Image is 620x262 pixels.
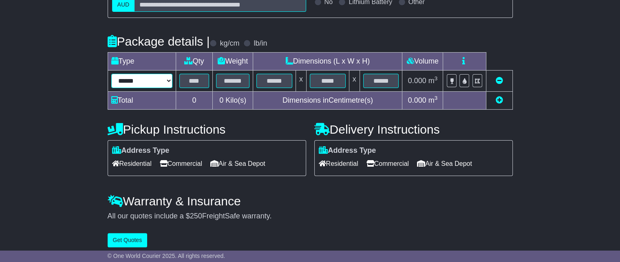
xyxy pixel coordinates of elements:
[253,53,402,70] td: Dimensions (L x W x H)
[210,157,265,170] span: Air & Sea Depot
[108,253,225,259] span: © One World Courier 2025. All rights reserved.
[319,157,358,170] span: Residential
[402,53,443,70] td: Volume
[428,77,438,85] span: m
[108,212,513,221] div: All our quotes include a $ FreightSafe warranty.
[176,53,213,70] td: Qty
[349,70,360,92] td: x
[108,53,176,70] td: Type
[190,212,202,220] span: 250
[253,92,402,110] td: Dimensions in Centimetre(s)
[435,95,438,101] sup: 3
[108,35,210,48] h4: Package details |
[319,146,376,155] label: Address Type
[108,123,306,136] h4: Pickup Instructions
[254,39,267,48] label: lb/in
[314,123,513,136] h4: Delivery Instructions
[112,157,152,170] span: Residential
[417,157,472,170] span: Air & Sea Depot
[366,157,409,170] span: Commercial
[176,92,213,110] td: 0
[108,92,176,110] td: Total
[108,194,513,208] h4: Warranty & Insurance
[213,53,253,70] td: Weight
[160,157,202,170] span: Commercial
[219,96,223,104] span: 0
[220,39,239,48] label: kg/cm
[408,96,426,104] span: 0.000
[496,96,503,104] a: Add new item
[213,92,253,110] td: Kilo(s)
[296,70,306,92] td: x
[408,77,426,85] span: 0.000
[428,96,438,104] span: m
[112,146,170,155] label: Address Type
[435,75,438,81] sup: 3
[496,77,503,85] a: Remove this item
[108,233,148,247] button: Get Quotes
